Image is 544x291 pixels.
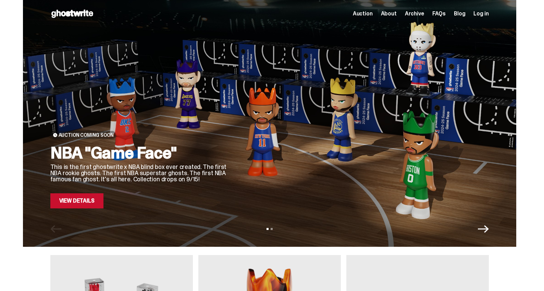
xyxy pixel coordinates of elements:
[432,11,446,16] a: FAQs
[478,223,489,234] button: Next
[473,11,489,16] a: Log in
[50,193,103,208] a: View Details
[405,11,424,16] a: Archive
[271,228,273,230] button: View slide 2
[381,11,397,16] a: About
[59,132,114,138] span: Auction Coming Soon
[50,164,228,182] p: This is the first ghostwrite x NBA blind box ever created. The first NBA rookie ghosts. The first...
[353,11,373,16] a: Auction
[50,145,228,161] h2: NBA "Game Face"
[454,11,465,16] a: Blog
[267,228,269,230] button: View slide 1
